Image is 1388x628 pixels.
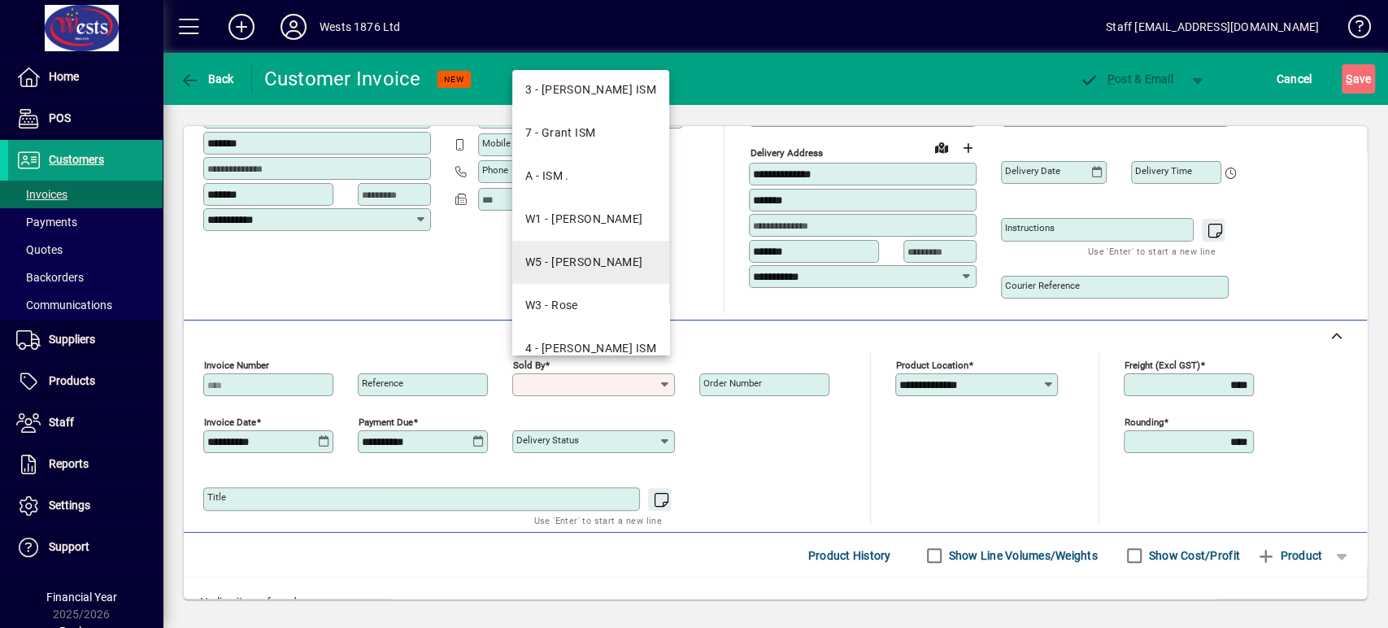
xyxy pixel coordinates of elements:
[1346,66,1371,92] span: ave
[184,578,1367,627] div: No line items found
[1277,66,1312,92] span: Cancel
[525,211,643,228] div: W1 - [PERSON_NAME]
[49,374,95,387] span: Products
[46,591,117,604] span: Financial Year
[204,360,269,371] mat-label: Invoice number
[1256,543,1322,569] span: Product
[49,153,104,166] span: Customers
[525,254,643,271] div: W5 - [PERSON_NAME]
[8,444,163,485] a: Reports
[512,284,669,327] mat-option: W3 - Rose
[1335,3,1368,56] a: Knowledge Base
[207,491,226,503] mat-label: Title
[896,360,968,371] mat-label: Product location
[512,327,669,370] mat-option: 4 - Shane ISM
[955,135,981,161] button: Choose address
[525,81,656,98] div: 3 - [PERSON_NAME] ISM
[1125,416,1164,428] mat-label: Rounding
[16,188,67,201] span: Invoices
[8,361,163,402] a: Products
[8,181,163,208] a: Invoices
[482,164,508,176] mat-label: Phone
[513,360,545,371] mat-label: Sold by
[8,264,163,291] a: Backorders
[1248,541,1330,570] button: Product
[49,111,71,124] span: POS
[49,540,89,553] span: Support
[8,98,163,139] a: POS
[808,543,891,569] span: Product History
[525,340,656,357] div: 4 - [PERSON_NAME] ISM
[268,12,320,41] button: Profile
[8,208,163,236] a: Payments
[49,333,95,346] span: Suppliers
[49,416,74,429] span: Staff
[1135,165,1192,177] mat-label: Delivery time
[8,236,163,264] a: Quotes
[1005,165,1060,177] mat-label: Delivery date
[1079,72,1173,85] span: ost & Email
[946,547,1098,564] label: Show Line Volumes/Weights
[512,198,669,241] mat-option: W1 - Judy
[534,511,662,530] mat-hint: Use 'Enter' to start a new line
[204,416,256,428] mat-label: Invoice date
[8,57,163,98] a: Home
[320,14,400,40] div: Wests 1876 Ltd
[525,168,569,185] div: A - ISM .
[8,403,163,443] a: Staff
[8,486,163,526] a: Settings
[16,243,63,256] span: Quotes
[525,297,578,314] div: W3 - Rose
[1107,72,1115,85] span: P
[49,70,79,83] span: Home
[444,74,464,85] span: NEW
[176,64,238,94] button: Back
[16,271,84,284] span: Backorders
[1005,280,1080,291] mat-label: Courier Reference
[1005,222,1055,233] mat-label: Instructions
[512,68,669,111] mat-option: 3 - David ISM
[8,527,163,568] a: Support
[1125,360,1200,371] mat-label: Freight (excl GST)
[1088,242,1216,260] mat-hint: Use 'Enter' to start a new line
[8,320,163,360] a: Suppliers
[802,541,898,570] button: Product History
[180,72,234,85] span: Back
[264,66,421,92] div: Customer Invoice
[16,216,77,229] span: Payments
[1273,64,1316,94] button: Cancel
[49,457,89,470] span: Reports
[362,377,403,389] mat-label: Reference
[512,241,669,284] mat-option: W5 - Kate
[703,377,762,389] mat-label: Order number
[482,137,511,149] mat-label: Mobile
[1342,64,1375,94] button: Save
[163,64,252,94] app-page-header-button: Back
[1146,547,1240,564] label: Show Cost/Profit
[525,124,596,142] div: 7 - Grant ISM
[516,434,579,446] mat-label: Delivery status
[929,134,955,160] a: View on map
[1106,14,1319,40] div: Staff [EMAIL_ADDRESS][DOMAIN_NAME]
[49,499,90,512] span: Settings
[1071,64,1181,94] button: Post & Email
[1346,72,1352,85] span: S
[16,299,112,312] span: Communications
[8,291,163,319] a: Communications
[215,12,268,41] button: Add
[512,111,669,155] mat-option: 7 - Grant ISM
[512,155,669,198] mat-option: A - ISM .
[359,416,413,428] mat-label: Payment due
